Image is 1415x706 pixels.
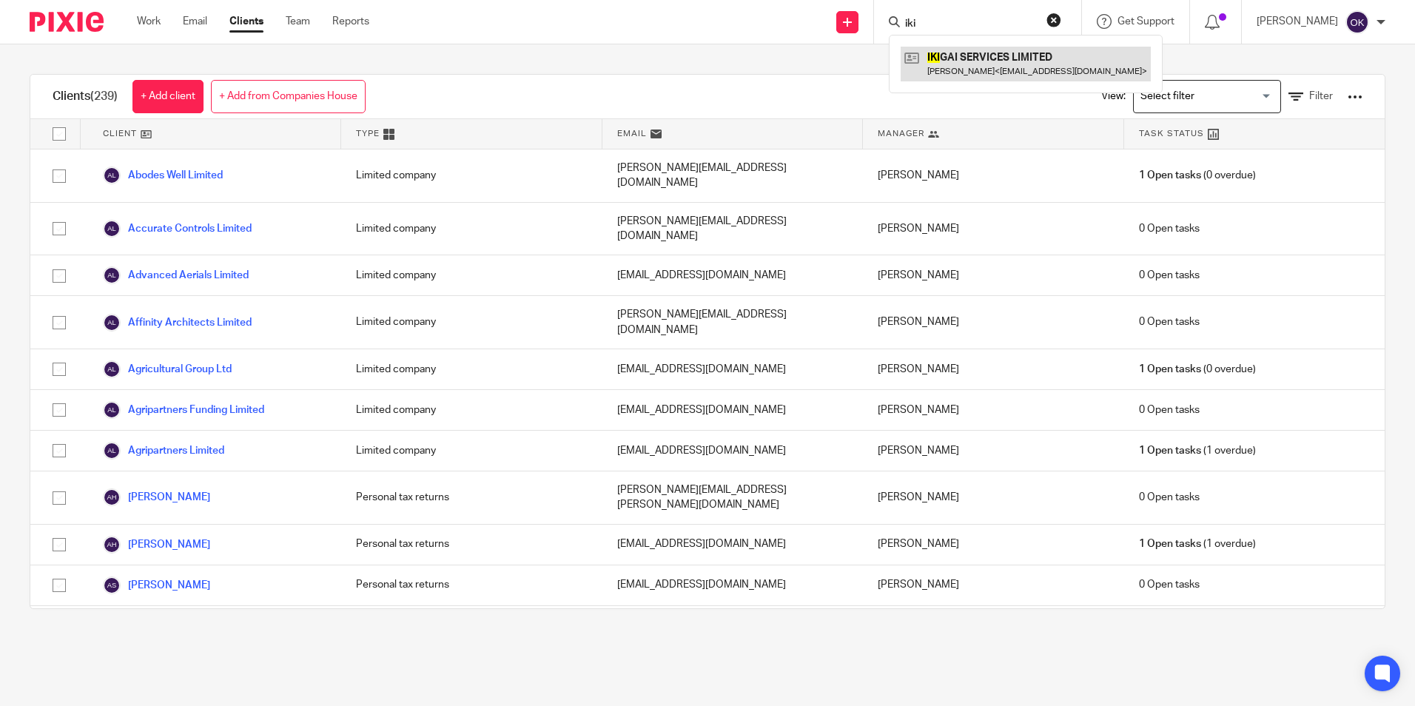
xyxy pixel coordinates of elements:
a: + Add client [132,80,204,113]
div: [PERSON_NAME] [863,349,1123,389]
div: [PERSON_NAME] [863,431,1123,471]
span: 1 Open tasks [1139,362,1201,377]
div: [PERSON_NAME] [863,296,1123,349]
a: Agripartners Funding Limited [103,401,264,419]
div: [PERSON_NAME] [863,149,1123,202]
button: Clear [1046,13,1061,27]
span: (1 overdue) [1139,443,1256,458]
span: Email [617,127,647,140]
span: Manager [878,127,924,140]
div: Personal tax returns [341,525,602,565]
span: 0 Open tasks [1139,403,1200,417]
a: Reports [332,14,369,29]
div: Limited company [341,255,602,295]
span: 1 Open tasks [1139,168,1201,183]
a: Agripartners Limited [103,442,224,460]
a: Affinity Architects Limited [103,314,252,332]
a: + Add from Companies House [211,80,366,113]
input: Select all [45,120,73,148]
h1: Clients [53,89,118,104]
div: [PERSON_NAME] [863,203,1123,255]
div: [EMAIL_ADDRESS][DOMAIN_NAME] [602,606,863,646]
div: Limited company [341,390,602,430]
div: [EMAIL_ADDRESS][DOMAIN_NAME] [602,390,863,430]
span: 0 Open tasks [1139,490,1200,505]
div: [EMAIL_ADDRESS][DOMAIN_NAME] [602,565,863,605]
span: Client [103,127,137,140]
span: (239) [90,90,118,102]
span: (0 overdue) [1139,362,1256,377]
a: Advanced Aerials Limited [103,266,249,284]
input: Search [904,18,1037,31]
div: Limited company [341,203,602,255]
div: Search for option [1133,80,1281,113]
div: [EMAIL_ADDRESS][DOMAIN_NAME] [602,255,863,295]
a: Email [183,14,207,29]
div: [PERSON_NAME] [863,606,1123,646]
img: svg%3E [103,536,121,554]
div: Partnership [341,606,602,646]
span: 0 Open tasks [1139,577,1200,592]
div: [PERSON_NAME] [863,525,1123,565]
div: [PERSON_NAME] [863,390,1123,430]
a: [PERSON_NAME] [103,488,210,506]
div: Limited company [341,349,602,389]
div: Limited company [341,149,602,202]
div: [PERSON_NAME][EMAIL_ADDRESS][DOMAIN_NAME] [602,296,863,349]
span: 0 Open tasks [1139,268,1200,283]
span: 0 Open tasks [1139,221,1200,236]
div: [EMAIL_ADDRESS][DOMAIN_NAME] [602,525,863,565]
a: Clients [229,14,263,29]
span: Task Status [1139,127,1204,140]
a: [PERSON_NAME] [103,576,210,594]
div: [PERSON_NAME] [863,255,1123,295]
div: [PERSON_NAME] [863,565,1123,605]
span: (0 overdue) [1139,168,1256,183]
img: svg%3E [103,266,121,284]
a: Accurate Controls Limited [103,220,252,238]
p: [PERSON_NAME] [1257,14,1338,29]
a: Abodes Well Limited [103,167,223,184]
span: 1 Open tasks [1139,537,1201,551]
a: Team [286,14,310,29]
div: [PERSON_NAME][EMAIL_ADDRESS][PERSON_NAME][DOMAIN_NAME] [602,471,863,524]
img: svg%3E [103,167,121,184]
div: [EMAIL_ADDRESS][DOMAIN_NAME] [602,431,863,471]
img: svg%3E [103,360,121,378]
div: Personal tax returns [341,565,602,605]
span: Get Support [1117,16,1174,27]
img: svg%3E [103,442,121,460]
img: Pixie [30,12,104,32]
span: 1 Open tasks [1139,443,1201,458]
div: [EMAIL_ADDRESS][DOMAIN_NAME] [602,349,863,389]
img: svg%3E [103,220,121,238]
img: svg%3E [1345,10,1369,34]
div: View: [1079,75,1362,118]
div: Limited company [341,296,602,349]
input: Search for option [1135,84,1272,110]
a: [PERSON_NAME] [103,536,210,554]
span: Type [356,127,380,140]
img: svg%3E [103,576,121,594]
span: Filter [1309,91,1333,101]
div: Personal tax returns [341,471,602,524]
img: svg%3E [103,488,121,506]
span: (1 overdue) [1139,537,1256,551]
a: Agricultural Group Ltd [103,360,232,378]
div: [PERSON_NAME][EMAIL_ADDRESS][DOMAIN_NAME] [602,203,863,255]
div: Limited company [341,431,602,471]
div: [PERSON_NAME] [863,471,1123,524]
img: svg%3E [103,401,121,419]
span: 0 Open tasks [1139,315,1200,329]
img: svg%3E [103,314,121,332]
div: [PERSON_NAME][EMAIL_ADDRESS][DOMAIN_NAME] [602,149,863,202]
a: Work [137,14,161,29]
